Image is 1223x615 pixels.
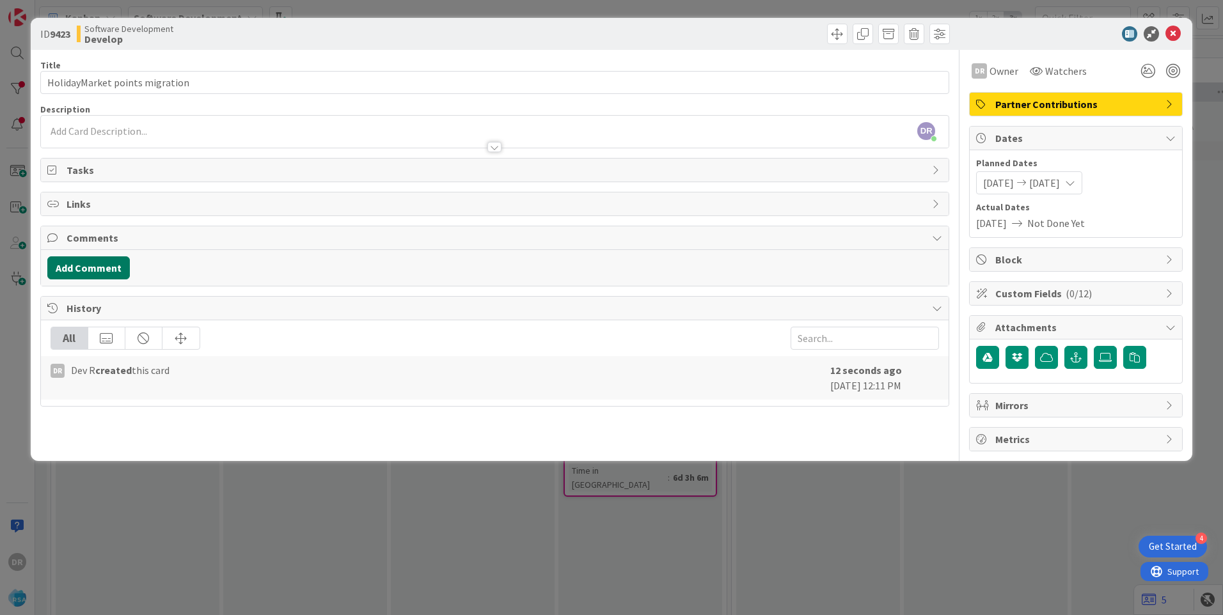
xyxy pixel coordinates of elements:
div: DR [972,63,987,79]
input: Search... [791,327,939,350]
span: Not Done Yet [1027,215,1085,231]
span: Watchers [1045,63,1087,79]
span: Attachments [995,320,1159,335]
b: 9423 [50,27,70,40]
span: Comments [67,230,926,245]
span: [DATE] [1029,175,1060,191]
button: Add Comment [47,256,130,279]
span: ( 0/12 ) [1066,287,1092,300]
b: 12 seconds ago [830,364,902,377]
span: Mirrors [995,398,1159,413]
div: Get Started [1149,540,1197,553]
div: All [51,327,88,349]
span: Tasks [67,162,926,178]
span: Planned Dates [976,157,1176,170]
span: Software Development [84,24,173,34]
span: Support [27,2,58,17]
span: Owner [990,63,1018,79]
label: Title [40,59,61,71]
span: ID [40,26,70,42]
span: [DATE] [983,175,1014,191]
span: Dev R this card [71,362,170,378]
span: Links [67,196,926,212]
span: DR [917,122,935,140]
span: Metrics [995,432,1159,447]
span: Description [40,104,90,115]
b: created [95,364,132,377]
span: Actual Dates [976,201,1176,214]
span: Partner Contributions [995,97,1159,112]
span: History [67,300,926,316]
span: [DATE] [976,215,1007,231]
div: [DATE] 12:11 PM [830,362,939,393]
span: Block [995,252,1159,267]
b: Develop [84,34,173,44]
div: DR [51,364,65,378]
span: Custom Fields [995,286,1159,301]
div: Open Get Started checklist, remaining modules: 4 [1139,536,1207,557]
div: 4 [1195,533,1207,544]
input: type card name here... [40,71,949,94]
span: Dates [995,130,1159,146]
